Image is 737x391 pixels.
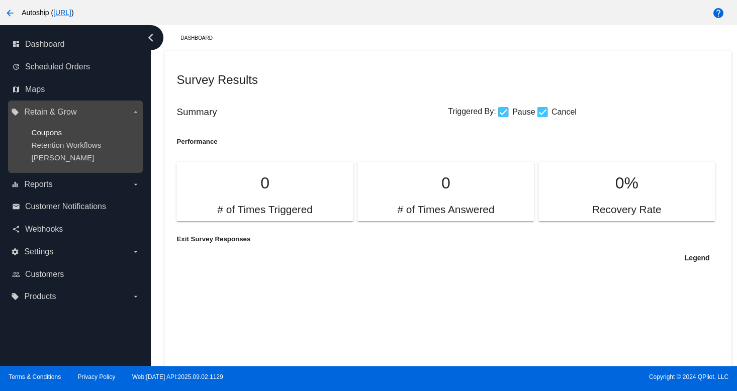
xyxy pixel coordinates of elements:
a: Web:[DATE] API:2025.09.02.1129 [132,373,223,380]
span: Cancel [551,106,577,118]
i: arrow_drop_down [132,108,140,116]
h5: Performance [176,138,448,145]
a: Terms & Conditions [9,373,61,380]
mat-icon: arrow_back [4,7,16,19]
p: 0 [189,174,341,192]
a: share Webhooks [12,221,140,237]
span: Customers [25,270,64,279]
i: local_offer [11,292,19,301]
i: chevron_left [143,30,159,46]
span: Customer Notifications [25,202,106,211]
span: Webhooks [25,225,63,234]
span: Copyright © 2024 QPilot, LLC [377,373,728,380]
h3: Summary [176,107,448,118]
a: update Scheduled Orders [12,59,140,75]
span: Reports [24,180,52,189]
h2: # of Times Triggered [217,204,313,216]
i: arrow_drop_down [132,180,140,188]
span: Scheduled Orders [25,62,90,71]
a: Coupons [31,128,62,137]
span: Maps [25,85,45,94]
i: local_offer [11,108,19,116]
a: dashboard Dashboard [12,36,140,52]
span: Retain & Grow [24,108,76,117]
span: Pause [512,106,535,118]
span: Autoship ( ) [22,9,74,17]
p: 0% [550,174,703,192]
a: people_outline Customers [12,266,140,282]
span: Legend [684,254,709,262]
a: Dashboard [180,30,221,46]
i: people_outline [12,270,20,278]
h2: # of Times Answered [397,204,494,216]
h5: Exit Survey Responses [176,235,448,243]
a: map Maps [12,81,140,97]
i: settings [11,248,19,256]
span: Dashboard [25,40,64,49]
i: update [12,63,20,71]
a: Privacy Policy [78,373,116,380]
i: dashboard [12,40,20,48]
h2: Survey Results [176,73,448,87]
i: map [12,85,20,93]
i: arrow_drop_down [132,292,140,301]
p: 0 [370,174,522,192]
span: Triggered By: [448,107,496,116]
mat-icon: help [712,7,724,19]
i: arrow_drop_down [132,248,140,256]
a: Retention Workflows [31,141,101,149]
span: Products [24,292,56,301]
span: Settings [24,247,53,256]
h2: Recovery Rate [592,204,662,216]
i: equalizer [11,180,19,188]
a: [PERSON_NAME] [31,153,94,162]
a: [URL] [53,9,71,17]
i: email [12,203,20,211]
a: email Customer Notifications [12,199,140,215]
i: share [12,225,20,233]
